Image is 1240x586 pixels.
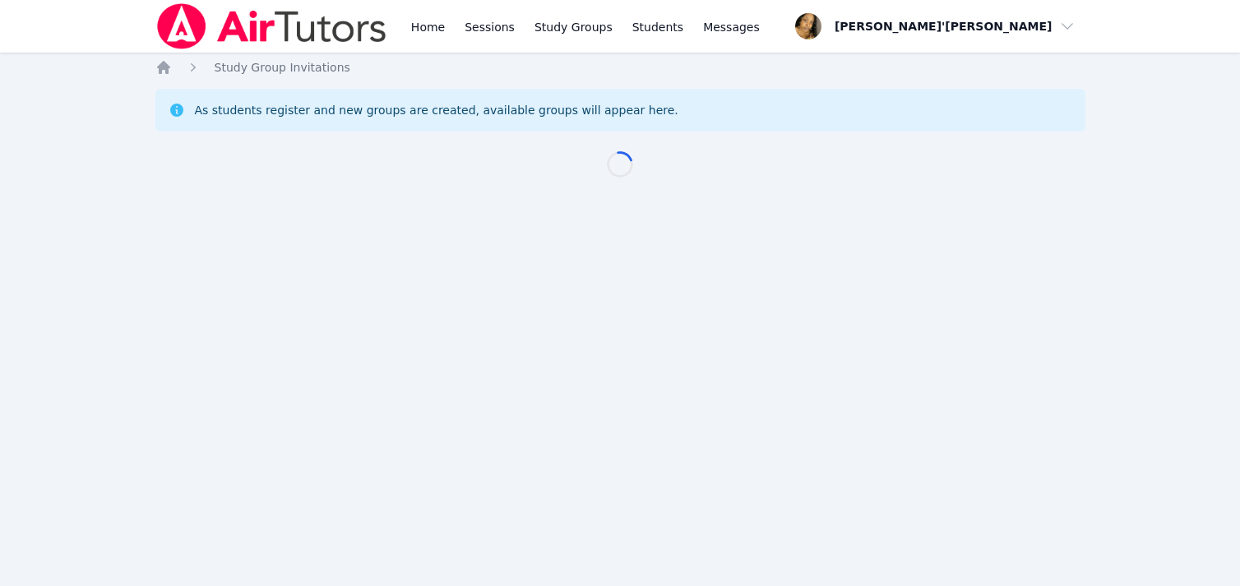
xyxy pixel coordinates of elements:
span: Study Group Invitations [215,61,350,74]
div: As students register and new groups are created, available groups will appear here. [195,102,678,118]
nav: Breadcrumb [155,59,1085,76]
img: Air Tutors [155,3,388,49]
a: Study Group Invitations [215,59,350,76]
span: Messages [703,19,760,35]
